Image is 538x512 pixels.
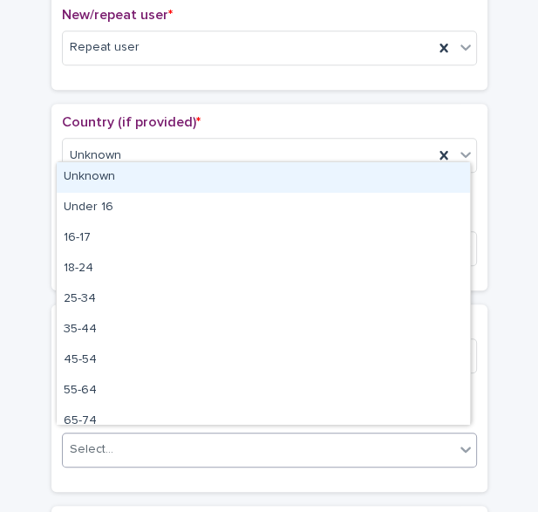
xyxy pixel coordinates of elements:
[70,440,113,459] div: Select...
[57,254,470,284] div: 18-24
[70,147,121,165] span: Unknown
[62,8,173,22] span: New/repeat user
[62,115,201,129] span: Country (if provided)
[57,315,470,345] div: 35-44
[57,162,470,193] div: Unknown
[57,284,470,315] div: 25-34
[57,406,470,437] div: 65-74
[57,223,470,254] div: 16-17
[57,345,470,376] div: 45-54
[57,376,470,406] div: 55-64
[70,38,140,57] span: Repeat user
[57,193,470,223] div: Under 16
